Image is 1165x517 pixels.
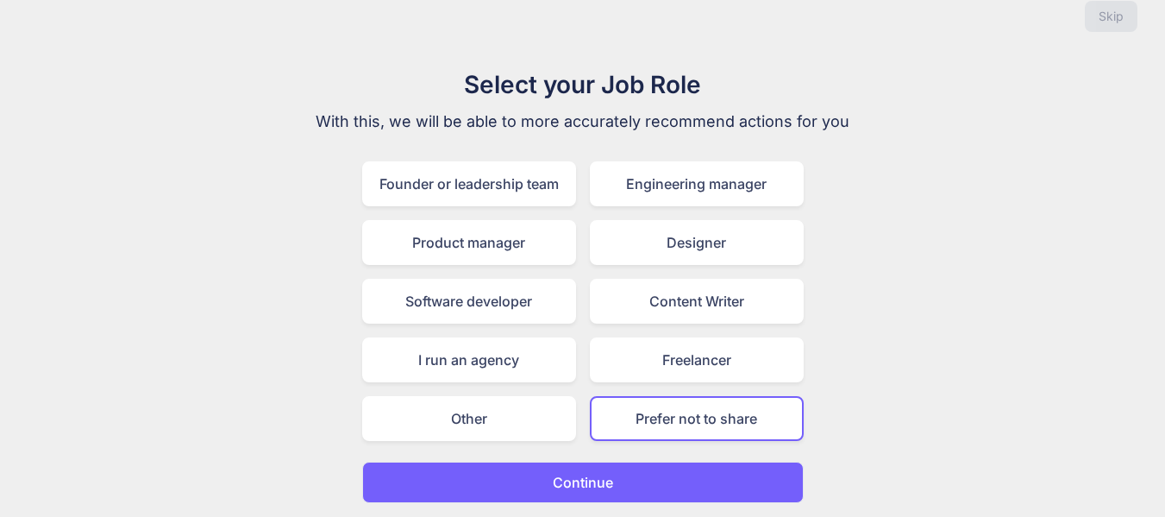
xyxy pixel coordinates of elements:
[553,472,613,493] p: Continue
[362,337,576,382] div: I run an agency
[293,66,873,103] h1: Select your Job Role
[1085,1,1137,32] button: Skip
[590,279,804,324] div: Content Writer
[362,279,576,324] div: Software developer
[362,161,576,206] div: Founder or leadership team
[362,396,576,441] div: Other
[293,110,873,134] p: With this, we will be able to more accurately recommend actions for you
[590,220,804,265] div: Designer
[590,337,804,382] div: Freelancer
[590,161,804,206] div: Engineering manager
[362,220,576,265] div: Product manager
[362,462,804,503] button: Continue
[590,396,804,441] div: Prefer not to share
